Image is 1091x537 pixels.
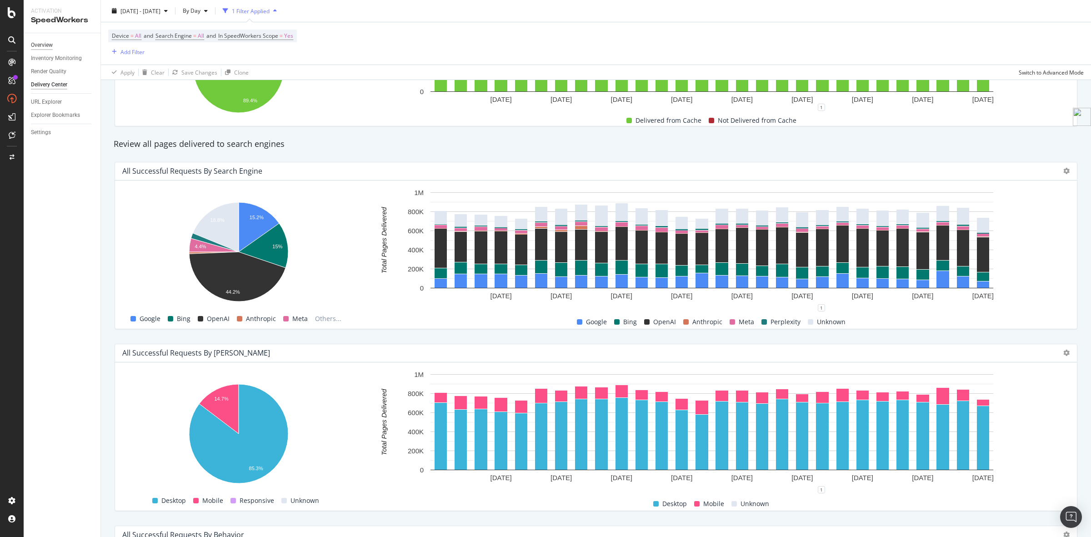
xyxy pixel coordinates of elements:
span: Unknown [817,316,846,327]
text: 400K [408,246,424,253]
text: [DATE] [490,291,512,299]
span: Search Engine [155,32,192,40]
svg: A chart. [360,188,1063,308]
text: 44.2% [226,289,240,295]
text: [DATE] [912,291,933,299]
div: 1 Filter Applied [232,7,270,15]
text: Total Pages Delivered [380,206,388,273]
text: [DATE] [490,95,512,103]
div: Render Quality [31,67,66,76]
span: Not Delivered from Cache [718,115,796,126]
div: URL Explorer [31,97,62,107]
span: Google [586,316,607,327]
text: Total Pages Delivered [380,388,388,455]
text: [DATE] [791,95,813,103]
span: Device [112,32,129,40]
div: Delivery Center [31,80,67,90]
div: 1 [818,486,825,493]
text: [DATE] [972,473,994,481]
span: Anthropic [692,316,722,327]
span: Desktop [662,498,687,509]
text: [DATE] [912,473,933,481]
button: By Day [179,4,211,18]
button: Save Changes [169,65,217,80]
text: [DATE] [611,473,632,481]
div: Open Intercom Messenger [1060,506,1082,528]
div: All Successful Requests by Search Engine [122,166,262,176]
text: [DATE] [791,291,813,299]
span: Bing [177,313,190,324]
span: Google [140,313,160,324]
div: Add Filter [120,48,145,55]
button: Add Filter [108,46,145,57]
text: [DATE] [490,473,512,481]
text: [DATE] [791,473,813,481]
text: 14.7% [214,396,228,401]
button: 1 Filter Applied [219,4,280,18]
text: [DATE] [731,95,753,103]
text: 600K [408,226,424,234]
div: Clone [234,68,249,76]
text: [DATE] [611,95,632,103]
button: [DATE] - [DATE] [108,4,171,18]
text: 200K [408,265,424,272]
div: 1 [818,104,825,111]
text: 89.4% [243,98,257,104]
span: OpenAI [207,313,230,324]
text: [DATE] [972,95,994,103]
span: Mobile [202,495,223,506]
text: [DATE] [731,473,753,481]
img: side-widget.svg [1073,108,1091,126]
div: Apply [120,68,135,76]
a: Explorer Bookmarks [31,110,94,120]
text: 400K [408,427,424,435]
text: [DATE] [852,291,873,299]
span: By Day [179,7,200,15]
span: Meta [292,313,308,324]
div: A chart. [360,7,1063,107]
div: Save Changes [181,68,217,76]
svg: A chart. [360,370,1063,490]
span: Perplexity [771,316,801,327]
span: Delivered from Cache [636,115,701,126]
span: Desktop [161,495,186,506]
div: Settings [31,128,51,137]
text: [DATE] [611,291,632,299]
text: [DATE] [551,291,572,299]
text: 85.3% [249,466,263,471]
svg: A chart. [122,380,354,490]
text: 800K [408,207,424,215]
button: Clone [221,65,249,80]
text: 0 [420,466,424,473]
text: 800K [408,389,424,397]
a: Render Quality [31,67,94,76]
span: Bing [623,316,637,327]
text: [DATE] [912,95,933,103]
button: Apply [108,65,135,80]
a: Settings [31,128,94,137]
text: 200K [408,447,424,454]
span: Mobile [703,498,724,509]
a: Inventory Monitoring [31,54,94,63]
span: In SpeedWorkers Scope [218,32,278,40]
div: Activation [31,7,93,15]
text: 0 [420,284,424,291]
div: Explorer Bookmarks [31,110,80,120]
button: Clear [139,65,165,80]
div: 1 [818,304,825,311]
span: Yes [284,30,293,42]
span: Responsive [240,495,274,506]
span: [DATE] - [DATE] [120,7,160,15]
span: = [193,32,196,40]
text: [DATE] [731,291,753,299]
div: A chart. [122,198,354,308]
text: [DATE] [852,473,873,481]
text: 1M [414,188,424,196]
span: Unknown [741,498,769,509]
text: 15.2% [250,215,264,220]
text: [DATE] [972,291,994,299]
div: Review all pages delivered to search engines [109,138,1083,150]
